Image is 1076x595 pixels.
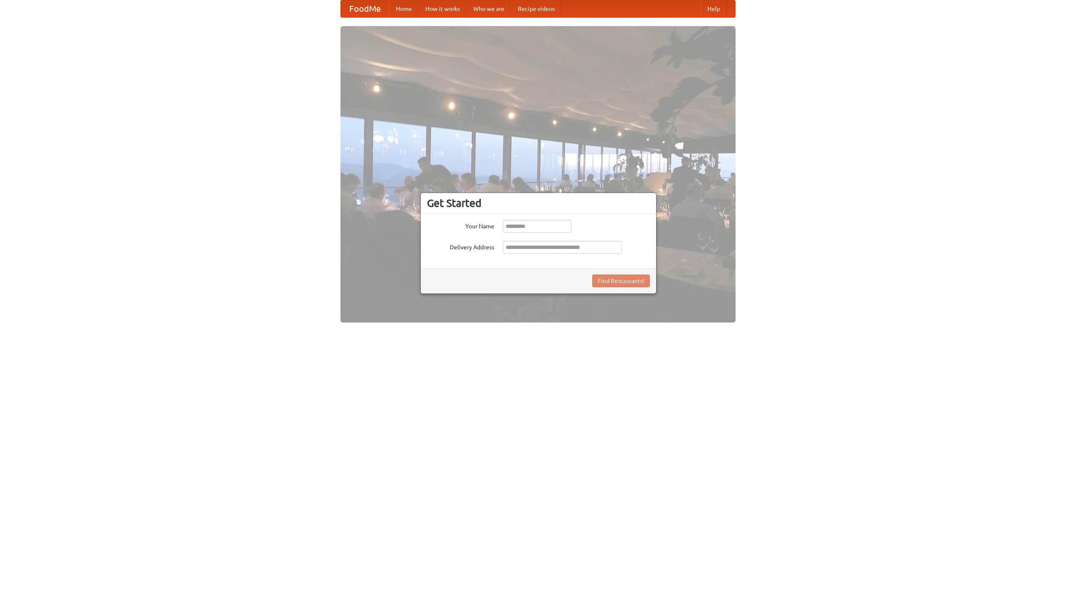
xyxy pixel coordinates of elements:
label: Your Name [427,220,494,230]
button: Find Restaurants! [592,275,650,287]
h3: Get Started [427,197,650,209]
a: Home [389,0,419,17]
a: How it works [419,0,467,17]
a: Help [701,0,727,17]
a: Recipe videos [511,0,562,17]
a: Who we are [467,0,511,17]
a: FoodMe [341,0,389,17]
label: Delivery Address [427,241,494,251]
